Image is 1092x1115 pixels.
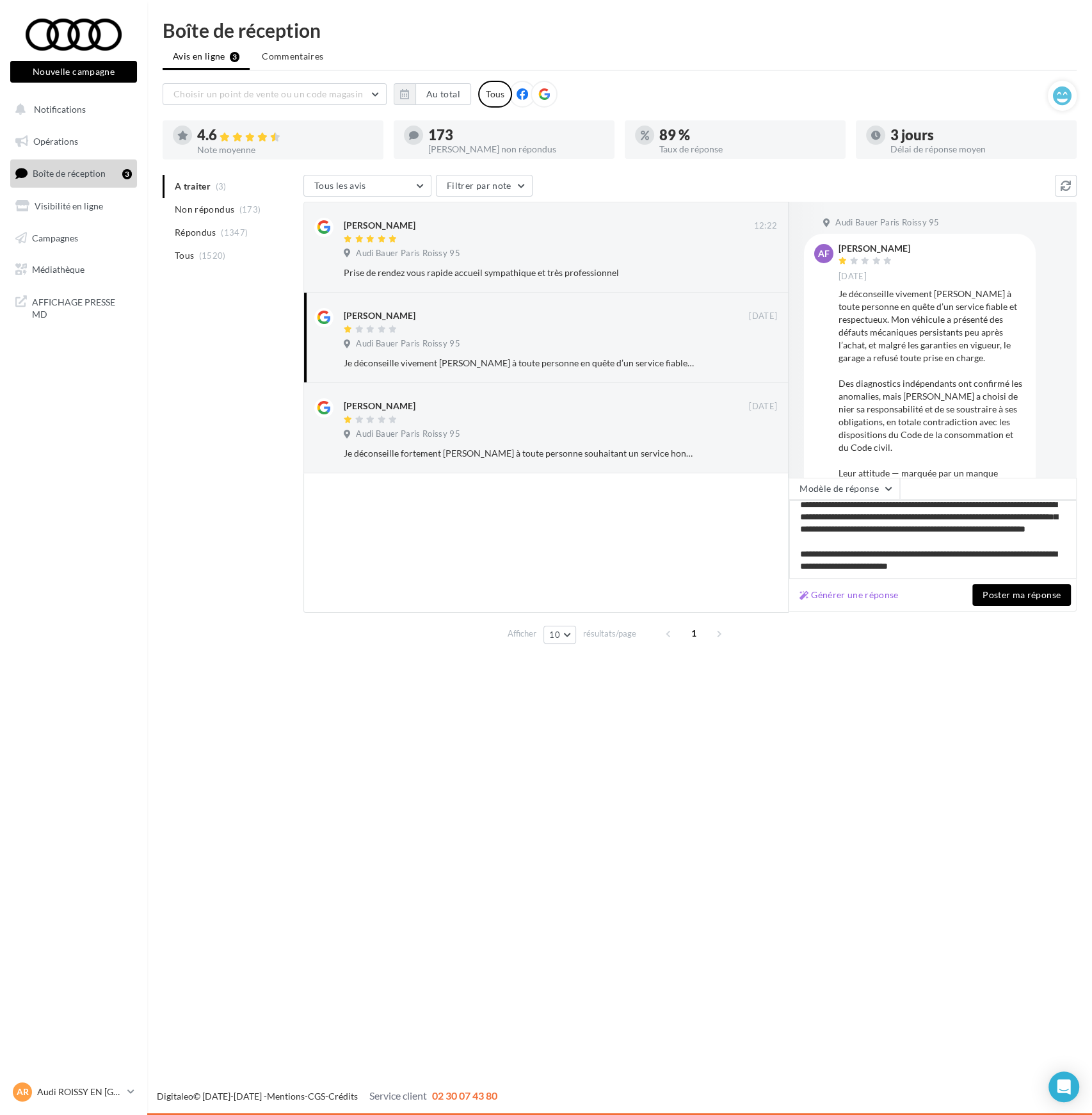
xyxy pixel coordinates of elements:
button: Générer une réponse [794,587,904,603]
span: 02 30 07 43 80 [432,1089,497,1102]
button: Au total [394,83,471,105]
a: Boîte de réception3 [8,159,140,187]
div: Taux de réponse [659,145,835,154]
span: Notifications [34,104,86,115]
span: Afficher [508,628,536,640]
a: Opérations [8,128,140,155]
span: [DATE] [839,271,867,282]
span: 12:22 [753,220,777,232]
div: Note moyenne [197,145,373,154]
span: 10 [549,630,560,640]
span: résultats/page [583,628,636,640]
div: Je déconseille vivement [PERSON_NAME] à toute personne en quête d’un service fiable et respectueu... [344,357,694,370]
div: Boîte de réception [163,20,1077,40]
a: AFFICHAGE PRESSE MD [8,288,140,326]
div: Open Intercom Messenger [1048,1071,1079,1102]
span: Audi Bauer Paris Roissy 95 [356,248,460,259]
a: Campagnes [8,225,140,252]
button: Nouvelle campagne [10,61,137,83]
div: 89 % [659,128,835,142]
a: Visibilité en ligne [8,193,140,220]
div: Je déconseille fortement [PERSON_NAME] à toute personne souhaitant un service honnête et professi... [344,447,694,460]
div: Je déconseille vivement [PERSON_NAME] à toute personne en quête d’un service fiable et respectueu... [839,288,1025,557]
a: AR Audi ROISSY EN [GEOGRAPHIC_DATA] [10,1080,137,1104]
span: [DATE] [749,401,777,412]
span: Répondus [175,226,216,239]
div: [PERSON_NAME] [344,219,415,232]
span: af [818,247,830,260]
span: Tous [175,249,194,262]
span: Service client [369,1089,427,1102]
div: Délai de réponse moyen [890,145,1066,154]
span: Médiathèque [32,264,84,275]
div: 3 [122,169,132,179]
button: Au total [415,83,471,105]
button: Modèle de réponse [789,478,900,500]
span: Choisir un point de vente ou un code magasin [173,88,363,99]
span: Audi Bauer Paris Roissy 95 [356,338,460,350]
div: Prise de rendez vous rapide accueil sympathique et très professionnel [344,266,694,279]
span: [DATE] [749,311,777,322]
button: Poster ma réponse [972,584,1071,606]
a: Crédits [328,1091,358,1102]
div: [PERSON_NAME] [839,244,910,253]
a: CGS [308,1091,325,1102]
span: Opérations [33,136,78,147]
div: [PERSON_NAME] [344,400,415,412]
span: Audi Bauer Paris Roissy 95 [835,217,939,229]
span: Visibilité en ligne [35,200,103,211]
span: Boîte de réception [33,168,106,179]
span: AR [17,1086,29,1098]
p: Audi ROISSY EN [GEOGRAPHIC_DATA] [37,1086,122,1098]
button: Filtrer par note [436,175,533,197]
div: Tous [478,81,512,108]
button: Tous les avis [303,175,431,197]
span: AFFICHAGE PRESSE MD [32,293,132,321]
span: Audi Bauer Paris Roissy 95 [356,428,460,440]
a: Médiathèque [8,256,140,283]
button: Notifications [8,96,134,123]
span: (1347) [221,227,248,238]
span: Tous les avis [314,180,366,191]
div: [PERSON_NAME] non répondus [428,145,604,154]
span: (1520) [199,250,226,261]
span: Commentaires [262,50,323,63]
div: 3 jours [890,128,1066,142]
button: Choisir un point de vente ou un code magasin [163,83,387,105]
div: [PERSON_NAME] [344,309,415,322]
div: 4.6 [197,128,373,143]
span: © [DATE]-[DATE] - - - [157,1091,497,1102]
span: (173) [239,204,261,215]
span: Campagnes [32,232,78,243]
button: 10 [543,626,576,644]
a: Digitaleo [157,1091,193,1102]
span: 1 [684,623,704,644]
div: 173 [428,128,604,142]
span: Non répondus [175,203,234,216]
a: Mentions [267,1091,305,1102]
